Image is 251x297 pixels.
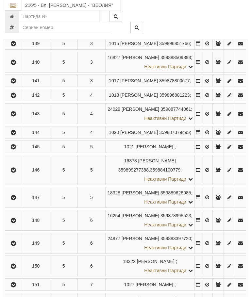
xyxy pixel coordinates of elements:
td: 5 [50,75,77,87]
td: 5 [50,256,77,277]
span: 3 [90,41,93,46]
span: [PERSON_NAME] [136,282,173,288]
span: Неактивни Партиди [144,268,186,273]
span: 6 [90,264,93,269]
td: 150 [22,256,50,277]
td: 147 [22,188,50,208]
td: 139 [22,38,50,50]
span: [PERSON_NAME] [122,55,159,60]
span: Партида № [124,158,137,164]
td: ; [105,156,194,185]
td: 5 [50,90,77,102]
span: Неактивни Партиди [144,223,186,228]
span: Партида № [109,130,119,135]
span: 359899277388,359884100779 [118,168,180,173]
span: 359896881223 [159,93,190,98]
td: 151 [22,279,50,291]
span: 359889626985 [160,190,191,196]
span: Партида № [108,55,120,60]
span: 4 [90,93,93,98]
td: ; [105,210,194,231]
td: ; [105,90,194,102]
td: 5 [50,233,77,254]
td: ; [105,104,194,124]
span: 359887744061 [160,107,191,112]
td: 146 [22,156,50,185]
td: 5 [50,141,77,153]
span: [PERSON_NAME] [120,41,158,46]
span: [PERSON_NAME] [122,107,159,112]
span: Неактивни Партиди [144,64,186,70]
span: Партида № [109,93,119,98]
span: 359878800677 [159,78,190,84]
span: 359883397720 [160,236,191,241]
span: Неактивни Партиди [144,116,186,121]
span: Партида № [109,78,119,84]
span: Партида № [108,213,120,219]
td: 5 [50,52,77,73]
span: 359888509393 [160,55,191,60]
span: 4 [90,111,93,117]
span: [PERSON_NAME] [137,259,175,264]
td: 5 [50,104,77,124]
td: ; [105,127,194,139]
td: 143 [22,104,50,124]
td: ; [105,279,194,291]
td: 5 [50,156,77,185]
span: [PERSON_NAME] [122,213,159,219]
td: 5 [50,210,77,231]
span: 4 [90,130,93,135]
td: ; [105,141,194,153]
span: 5 [90,168,93,173]
span: 3 [90,78,93,84]
td: ; [105,256,194,277]
td: 5 [50,127,77,139]
span: [PERSON_NAME] [120,130,158,135]
td: ; [105,233,194,254]
td: 5 [50,188,77,208]
span: [PERSON_NAME] [122,236,159,241]
td: 141 [22,75,50,87]
span: Партида № [124,144,134,150]
span: Партида № [109,41,119,46]
td: 140 [22,52,50,73]
span: 359878995523 [160,213,191,219]
span: Неактивни Партиди [144,177,186,182]
span: Партида № [124,282,134,288]
span: Партида № [108,236,120,241]
span: 359887379495 [159,130,190,135]
span: [PERSON_NAME] [122,190,159,196]
input: Партида № [19,11,100,22]
td: 145 [22,141,50,153]
td: ; [105,75,194,87]
input: Сериен номер [19,22,110,33]
span: 359896851766 [159,41,190,46]
td: 5 [50,38,77,50]
span: 3 [90,60,93,65]
span: Партида № [123,259,136,264]
span: [PERSON_NAME] [138,158,176,164]
span: [PERSON_NAME] [136,144,173,150]
span: Партида № [108,190,120,196]
span: 6 [90,241,93,246]
td: 149 [22,233,50,254]
td: ; [105,188,194,208]
span: 6 [90,218,93,223]
td: ; [105,38,194,50]
span: Неактивни Партиди [144,200,186,205]
span: 7 [90,282,93,288]
span: 5 [90,195,93,200]
span: [PERSON_NAME] [120,78,158,84]
span: Партида № [108,107,120,112]
td: 144 [22,127,50,139]
span: 5 [90,144,93,150]
td: 148 [22,210,50,231]
td: 142 [22,90,50,102]
td: 5 [50,279,77,291]
span: Неактивни Партиди [144,245,186,251]
span: [PERSON_NAME] [120,93,158,98]
td: ; [105,52,194,73]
